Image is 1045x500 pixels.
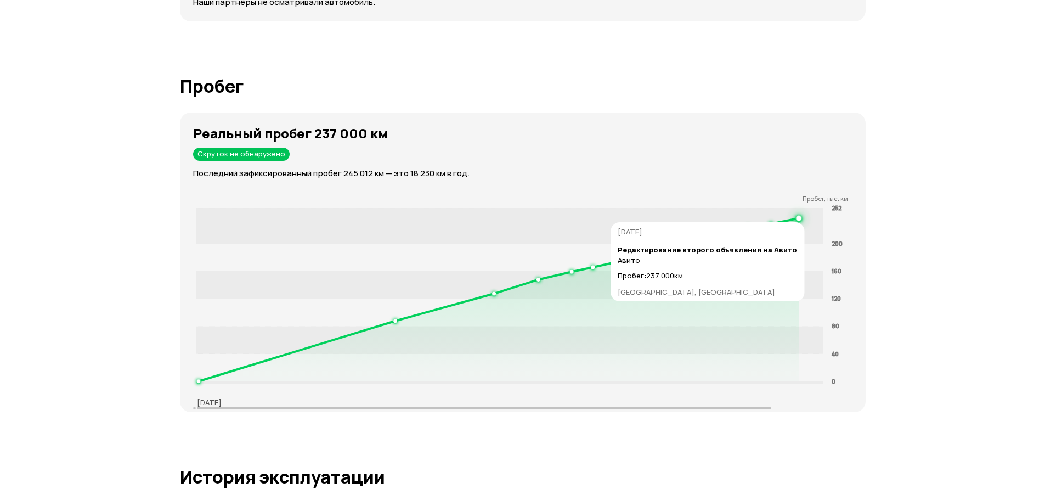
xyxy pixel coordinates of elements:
[193,167,866,179] p: Последний зафиксированный пробег 245 012 км — это 18 230 км в год.
[193,124,388,142] strong: Реальный пробег 237 000 км
[832,204,841,212] tspan: 252
[197,397,222,407] p: [DATE]
[832,322,839,330] tspan: 80
[832,240,843,248] tspan: 200
[832,350,839,358] tspan: 40
[832,295,841,303] tspan: 120
[832,267,841,276] tspan: 160
[832,377,835,385] tspan: 0
[193,195,848,203] p: Пробег, тыс. км
[180,76,866,96] h1: Пробег
[180,467,866,487] h1: История эксплуатации
[193,148,290,161] div: Скруток не обнаружено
